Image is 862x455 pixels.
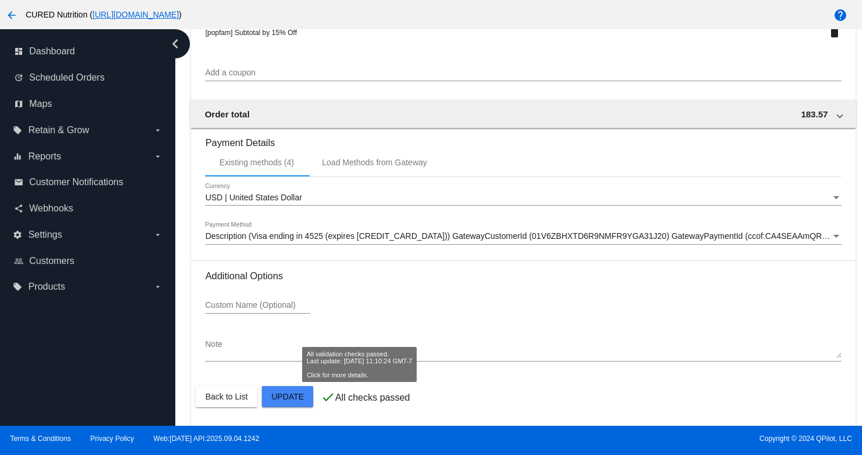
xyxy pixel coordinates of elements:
p: All checks passed [335,393,410,403]
span: Customers [29,256,74,266]
a: Privacy Policy [91,435,134,443]
span: Reports [28,151,61,162]
span: Scheduled Orders [29,72,105,83]
span: CURED Nutrition ( ) [26,10,182,19]
button: Update [262,386,313,407]
i: email [14,178,23,187]
span: Webhooks [29,203,73,214]
a: update Scheduled Orders [14,68,162,87]
span: Back to List [205,392,247,401]
i: arrow_drop_down [153,230,162,239]
mat-select: Currency [205,193,841,203]
i: people_outline [14,256,23,266]
input: Add a coupon [205,68,841,78]
i: share [14,204,23,213]
mat-icon: delete [828,25,842,39]
span: Settings [28,230,62,240]
a: [URL][DOMAIN_NAME] [92,10,179,19]
span: USD | United States Dollar [205,193,302,202]
mat-icon: check [321,390,335,404]
a: people_outline Customers [14,252,162,270]
i: dashboard [14,47,23,56]
mat-select: Payment Method [205,232,841,241]
button: Back to List [196,386,257,407]
h3: Additional Options [205,270,841,282]
i: arrow_drop_down [153,152,162,161]
a: email Customer Notifications [14,173,162,192]
i: equalizer [13,152,22,161]
mat-icon: help [833,8,847,22]
a: Web:[DATE] API:2025.09.04.1242 [154,435,259,443]
span: Retain & Grow [28,125,89,136]
a: map Maps [14,95,162,113]
a: share Webhooks [14,199,162,218]
span: Customer Notifications [29,177,123,187]
mat-expansion-panel-header: Order total 183.57 [191,100,856,128]
a: dashboard Dashboard [14,42,162,61]
i: arrow_drop_down [153,282,162,291]
span: Order total [205,109,250,119]
span: [popfam] Subtotal by 15% Off [205,29,297,37]
span: Update [271,392,304,401]
i: arrow_drop_down [153,126,162,135]
i: map [14,99,23,109]
h3: Payment Details [205,128,841,148]
mat-icon: arrow_back [5,8,19,22]
a: Terms & Conditions [10,435,71,443]
span: Copyright © 2024 QPilot, LLC [441,435,852,443]
i: chevron_left [166,34,185,53]
i: update [14,73,23,82]
span: 183.57 [801,109,828,119]
i: settings [13,230,22,239]
div: Load Methods from Gateway [322,158,427,167]
div: Existing methods (4) [219,158,294,167]
span: Dashboard [29,46,75,57]
input: Custom Name (Optional) [205,301,310,310]
i: local_offer [13,126,22,135]
span: Products [28,282,65,292]
span: Maps [29,99,52,109]
i: local_offer [13,282,22,291]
